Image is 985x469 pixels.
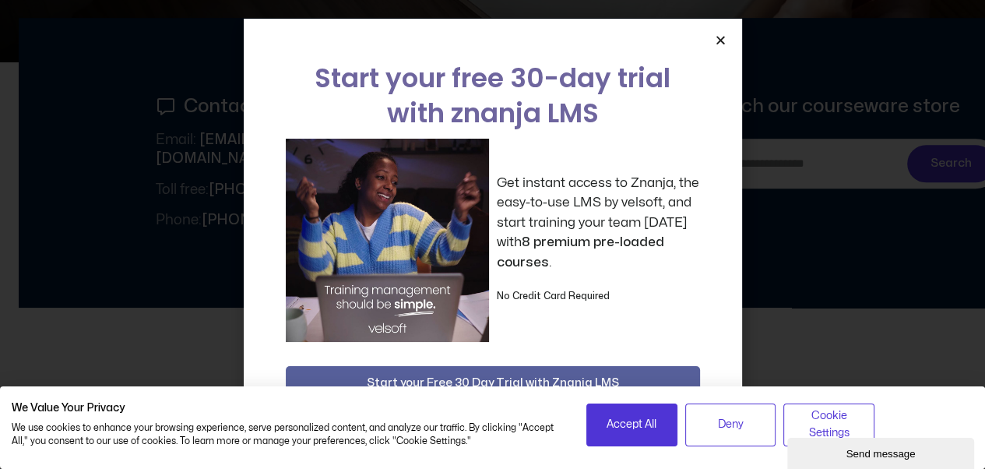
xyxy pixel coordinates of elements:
span: Deny [718,416,744,433]
button: Deny all cookies [685,404,776,446]
h2: Start your free 30-day trial with znanja LMS [286,61,700,131]
iframe: chat widget [787,435,977,469]
button: Accept all cookies [586,404,677,446]
button: Start your Free 30 Day Trial with Znanja LMS [286,366,700,400]
strong: 8 premium pre-loaded courses [497,235,664,269]
strong: No Credit Card Required [497,291,610,301]
span: Cookie Settings [793,407,864,443]
span: Accept All [607,416,656,433]
img: a woman sitting at her laptop dancing [286,139,489,342]
p: We use cookies to enhance your browsing experience, serve personalized content, and analyze our t... [12,421,563,448]
p: Get instant access to Znanja, the easy-to-use LMS by velsoft, and start training your team [DATE]... [497,173,700,273]
a: Close [715,34,726,46]
h2: We Value Your Privacy [12,401,563,415]
button: Adjust cookie preferences [783,404,874,446]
